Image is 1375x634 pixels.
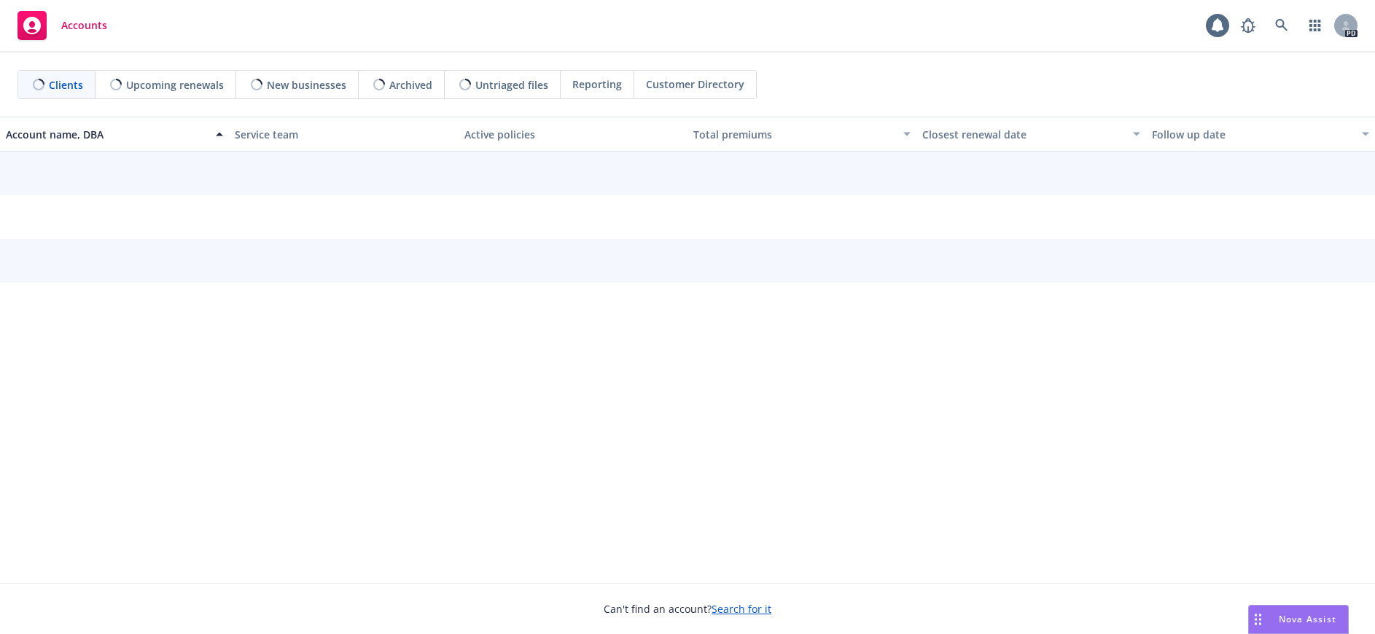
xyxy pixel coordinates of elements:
span: Can't find an account? [604,601,771,617]
a: Search [1267,11,1296,40]
span: Accounts [61,20,107,31]
button: Nova Assist [1248,605,1349,634]
div: Closest renewal date [922,127,1123,142]
div: Active policies [464,127,682,142]
span: Nova Assist [1279,613,1336,625]
span: Upcoming renewals [126,77,224,93]
button: Total premiums [687,117,916,152]
button: Service team [229,117,458,152]
a: Report a Bug [1234,11,1263,40]
span: New businesses [267,77,346,93]
a: Search for it [712,602,771,616]
a: Accounts [12,5,113,46]
div: Follow up date [1152,127,1353,142]
a: Switch app [1301,11,1330,40]
button: Active policies [459,117,687,152]
span: Untriaged files [475,77,548,93]
button: Follow up date [1146,117,1375,152]
span: Clients [49,77,83,93]
div: Total premiums [693,127,895,142]
span: Customer Directory [646,77,744,92]
div: Account name, DBA [6,127,207,142]
button: Closest renewal date [916,117,1145,152]
span: Archived [389,77,432,93]
div: Drag to move [1249,606,1267,633]
span: Reporting [572,77,622,92]
div: Service team [235,127,452,142]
